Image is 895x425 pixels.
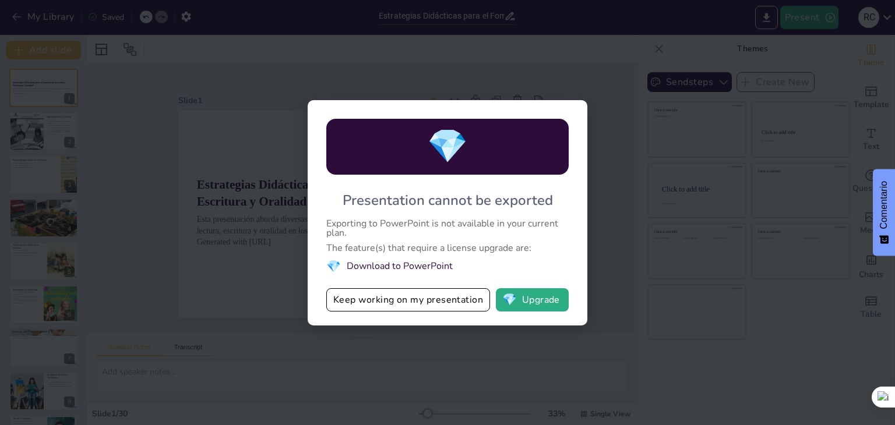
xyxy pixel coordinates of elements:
button: Comentarios - Mostrar encuesta [873,169,895,256]
div: Exporting to PowerPoint is not available in your current plan. [326,219,569,238]
div: The feature(s) that require a license upgrade are: [326,243,569,253]
span: diamond [502,294,517,306]
span: diamond [427,124,468,169]
button: diamondUpgrade [496,288,569,311]
font: Comentario [879,181,889,229]
button: Keep working on my presentation [326,288,490,311]
span: diamond [326,258,341,274]
li: Download to PowerPoint [326,258,569,274]
div: Presentation cannot be exported [343,191,553,210]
